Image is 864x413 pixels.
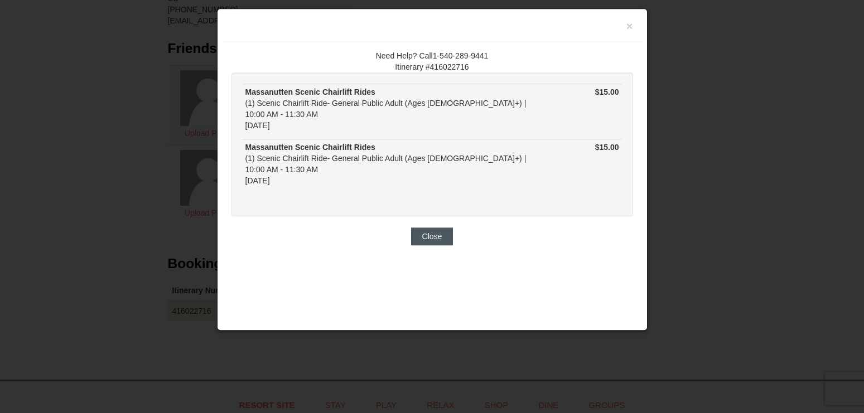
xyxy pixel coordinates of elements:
button: Close [411,227,453,245]
strong: $15.00 [595,88,619,96]
strong: $15.00 [595,143,619,152]
div: (1) Scenic Chairlift Ride- General Public Adult (Ages [DEMOGRAPHIC_DATA]+) | 10:00 AM - 11:30 AM ... [245,86,535,131]
div: (1) Scenic Chairlift Ride- General Public Adult (Ages [DEMOGRAPHIC_DATA]+) | 10:00 AM - 11:30 AM ... [245,142,535,186]
strong: Massanutten Scenic Chairlift Rides [245,143,375,152]
button: × [626,21,633,32]
div: Need Help? Call1-540-289-9441 Itinerary #416022716 [231,50,633,72]
strong: Massanutten Scenic Chairlift Rides [245,88,375,96]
